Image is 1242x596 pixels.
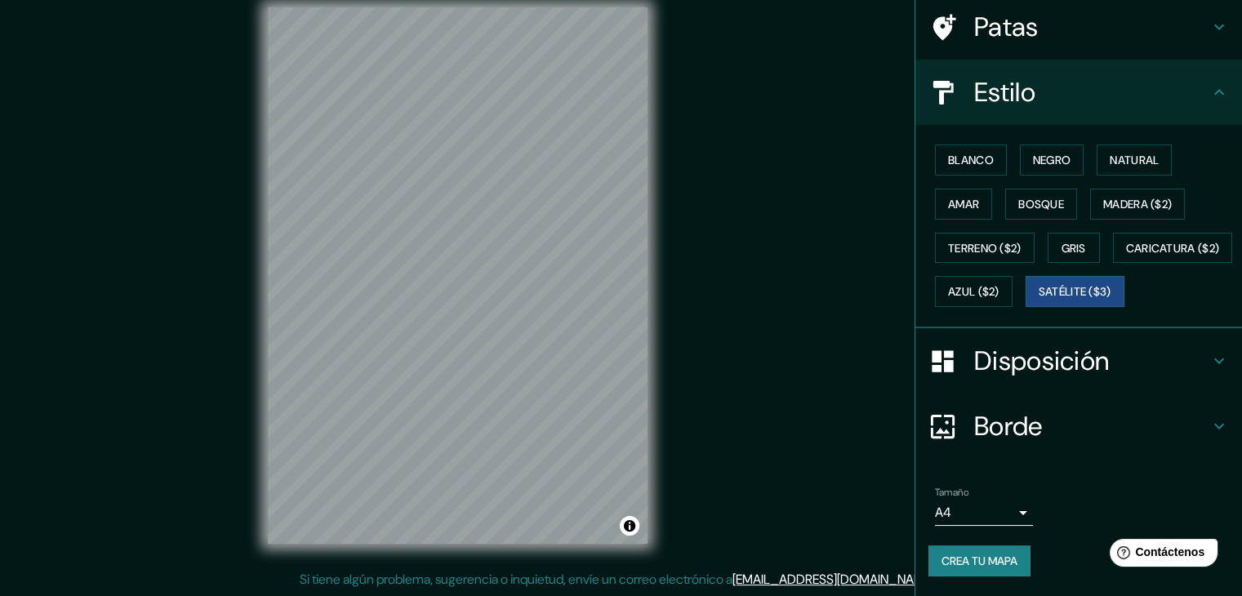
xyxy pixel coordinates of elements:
font: Borde [974,409,1043,443]
font: Tamaño [935,486,968,499]
font: Bosque [1018,197,1064,211]
font: Terreno ($2) [948,241,1022,256]
font: Si tiene algún problema, sugerencia o inquietud, envíe un correo electrónico a [300,571,732,588]
button: Azul ($2) [935,276,1013,307]
font: Azul ($2) [948,285,999,300]
button: Satélite ($3) [1026,276,1124,307]
font: Madera ($2) [1103,197,1172,211]
canvas: Mapa [268,7,648,544]
font: Blanco [948,153,994,167]
button: Gris [1048,233,1100,264]
font: Negro [1033,153,1071,167]
div: Borde [915,394,1242,459]
button: Terreno ($2) [935,233,1035,264]
font: A4 [935,504,951,521]
font: Estilo [974,75,1035,109]
button: Activar o desactivar atribución [620,516,639,536]
iframe: Lanzador de widgets de ayuda [1097,532,1224,578]
font: Gris [1062,241,1086,256]
font: Natural [1110,153,1159,167]
button: Natural [1097,145,1172,176]
button: Madera ($2) [1090,189,1185,220]
font: Caricatura ($2) [1126,241,1220,256]
font: Amar [948,197,979,211]
font: Patas [974,10,1039,44]
button: Negro [1020,145,1084,176]
div: Disposición [915,328,1242,394]
button: Blanco [935,145,1007,176]
button: Bosque [1005,189,1077,220]
div: A4 [935,500,1033,526]
a: [EMAIL_ADDRESS][DOMAIN_NAME] [732,571,934,588]
font: Crea tu mapa [942,554,1017,568]
div: Estilo [915,60,1242,125]
button: Amar [935,189,992,220]
button: Crea tu mapa [928,545,1031,576]
font: Disposición [974,344,1109,378]
button: Caricatura ($2) [1113,233,1233,264]
font: Satélite ($3) [1039,285,1111,300]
